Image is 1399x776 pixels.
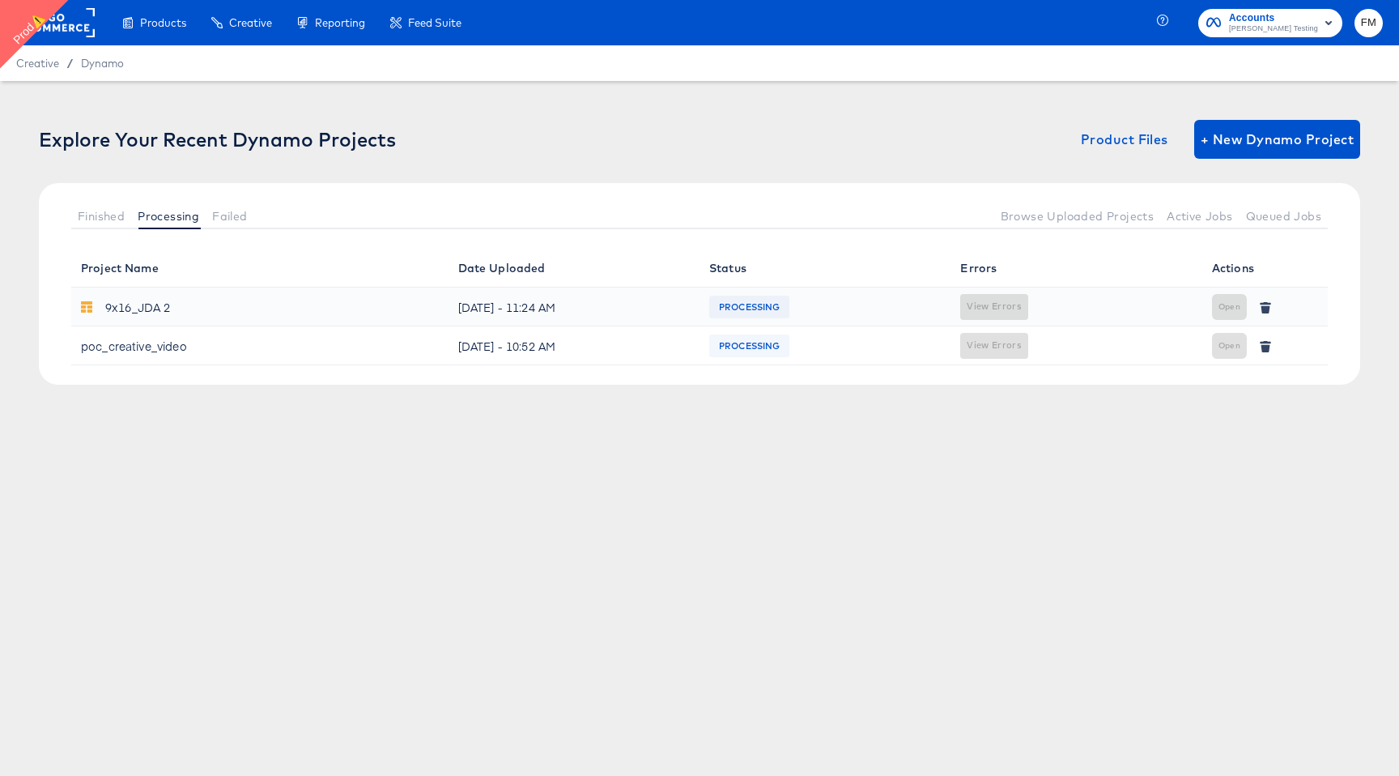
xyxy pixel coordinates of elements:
[1361,14,1376,32] span: FM
[699,249,950,288] th: Status
[1194,120,1360,159] button: + New Dynamo Project
[39,128,396,151] div: Explore Your Recent Dynamo Projects
[315,16,365,29] span: Reporting
[1074,120,1175,159] button: Product Files
[1001,210,1154,223] span: Browse Uploaded Projects
[229,16,272,29] span: Creative
[78,210,125,223] span: Finished
[1081,128,1168,151] span: Product Files
[709,294,790,320] span: PROCESSING
[1167,210,1232,223] span: Active Jobs
[81,333,187,359] div: poc_creative_video
[1229,23,1318,36] span: [PERSON_NAME] Testing
[71,249,449,288] th: Project Name
[1198,9,1342,37] button: Accounts[PERSON_NAME] Testing
[105,294,171,320] div: 9x16_JDA 2
[458,333,690,359] div: [DATE] - 10:52 AM
[138,210,199,223] span: Processing
[16,57,59,70] span: Creative
[709,333,790,359] span: PROCESSING
[408,16,461,29] span: Feed Suite
[1246,210,1321,223] span: Queued Jobs
[1201,128,1354,151] span: + New Dynamo Project
[1229,10,1318,27] span: Accounts
[59,57,81,70] span: /
[458,294,690,320] div: [DATE] - 11:24 AM
[950,249,1201,288] th: Errors
[1202,249,1328,288] th: Actions
[140,16,186,29] span: Products
[449,249,699,288] th: Date Uploaded
[212,210,247,223] span: Failed
[1354,9,1383,37] button: FM
[81,57,124,70] a: Dynamo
